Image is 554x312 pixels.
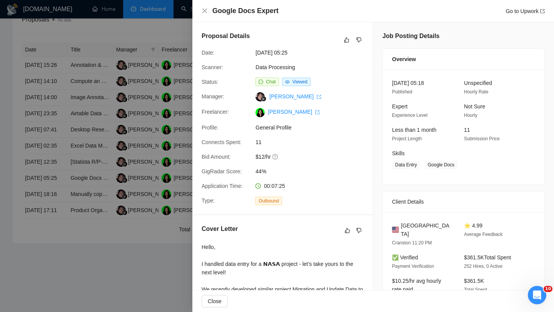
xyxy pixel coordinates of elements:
iframe: Intercom live chat [528,286,546,304]
button: like [342,35,351,45]
span: Skills [392,150,405,156]
img: gigradar-bm.png [261,96,266,101]
h4: Google Docs Expert [212,6,279,16]
span: Experience Level [392,113,427,118]
span: Overview [392,55,416,63]
span: Total Spent [464,287,487,292]
span: Project Length [392,136,422,141]
span: Not Sure [464,103,485,110]
span: [DATE] 05:18 [392,80,424,86]
span: message [259,80,263,84]
span: 10 [544,286,552,292]
button: like [343,226,352,235]
span: dislike [356,227,362,234]
span: Type: [202,197,215,204]
button: dislike [354,226,364,235]
span: $10.25/hr avg hourly rate paid [392,278,441,292]
span: Bid Amount: [202,154,231,160]
span: Hourly Rate [464,89,488,95]
span: General Profile [255,123,371,132]
span: Payment Verification [392,264,434,269]
img: 🇺🇸 [392,226,399,234]
span: Connects Spent: [202,139,242,145]
span: [DATE] 05:25 [255,48,371,57]
span: 11 [464,127,470,133]
a: Go to Upworkexport [506,8,545,14]
span: ✅ Verified [392,254,418,261]
button: Close [202,8,208,14]
span: like [345,227,350,234]
span: Status: [202,79,219,85]
h5: Job Posting Details [382,32,439,41]
span: $361.5K Total Spent [464,254,511,261]
span: Scanner: [202,64,223,70]
span: Google Docs [425,161,457,169]
a: [PERSON_NAME] export [269,93,321,100]
span: ⭐ 4.99 [464,222,482,229]
span: eye [285,80,290,84]
div: Client Details [392,191,535,212]
span: clock-circle [255,183,261,189]
span: Freelancer: [202,109,229,115]
span: 11 [255,138,371,146]
span: like [344,37,349,43]
span: Hourly [464,113,477,118]
span: Average Feedback [464,232,503,237]
button: dislike [354,35,364,45]
span: Less than 1 month [392,127,436,133]
span: Unspecified [464,80,492,86]
span: Close [208,297,222,305]
span: Date: [202,50,214,56]
span: export [317,95,321,99]
span: question-circle [272,154,279,160]
span: Application Time: [202,183,243,189]
span: $12/hr [255,153,371,161]
span: close [202,8,208,14]
img: c1goVuP_CWJl2YRc4NUJek8H-qrzILrYI06Y4UPcPuP5RvAGnc1CI6AQhfAW2sQ7Vf [255,108,265,117]
span: GigRadar Score: [202,168,242,174]
span: Manager: [202,93,224,100]
span: [GEOGRAPHIC_DATA] [401,221,452,238]
span: dislike [356,37,362,43]
a: Data Processing [255,64,295,70]
span: Chat [266,79,275,85]
span: Outbound [255,197,282,205]
span: 00:07:25 [264,183,285,189]
span: Submission Price [464,136,500,141]
span: Expert [392,103,407,110]
span: Data Entry [392,161,420,169]
h5: Proposal Details [202,32,250,41]
h5: Cover Letter [202,224,238,234]
span: 44% [255,167,371,176]
span: export [315,110,320,115]
span: Profile: [202,124,219,131]
span: Viewed [292,79,307,85]
span: $361.5K [464,278,484,284]
a: [PERSON_NAME] export [268,109,320,115]
span: Cranston 11:20 PM [392,240,432,246]
button: Close [202,295,228,307]
span: 252 Hires, 0 Active [464,264,502,269]
span: Published [392,89,412,95]
span: export [540,9,545,13]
